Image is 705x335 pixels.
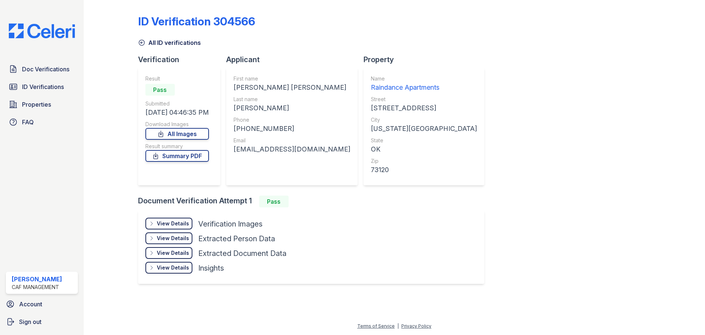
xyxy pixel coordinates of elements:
div: View Details [157,235,189,242]
span: FAQ [22,118,34,126]
div: Last name [234,96,350,103]
a: Doc Verifications [6,62,78,76]
div: [STREET_ADDRESS] [371,103,477,113]
div: Result [145,75,209,82]
div: [PERSON_NAME] [234,103,350,113]
a: Privacy Policy [401,323,431,329]
span: Doc Verifications [22,65,69,74]
div: View Details [157,220,189,227]
div: Email [234,137,350,144]
div: View Details [157,249,189,257]
div: Pass [259,196,289,207]
a: Terms of Service [357,323,395,329]
div: Verification [138,54,226,65]
div: 73120 [371,165,477,175]
div: Raindance Apartments [371,82,477,93]
div: Name [371,75,477,82]
div: First name [234,75,350,82]
div: [PERSON_NAME] [PERSON_NAME] [234,82,350,93]
a: Properties [6,97,78,112]
span: ID Verifications [22,82,64,91]
a: Sign out [3,314,81,329]
a: Name Raindance Apartments [371,75,477,93]
div: [EMAIL_ADDRESS][DOMAIN_NAME] [234,144,350,154]
div: [DATE] 04:46:35 PM [145,107,209,118]
div: Street [371,96,477,103]
div: Extracted Person Data [198,234,275,244]
div: | [397,323,399,329]
div: Download Images [145,121,209,128]
div: Property [364,54,490,65]
div: Phone [234,116,350,124]
div: Document Verification Attempt 1 [138,196,490,207]
div: State [371,137,477,144]
div: Zip [371,157,477,165]
a: All Images [145,128,209,140]
div: Pass [145,84,175,96]
div: ID Verification 304566 [138,15,255,28]
a: ID Verifications [6,79,78,94]
div: Insights [198,263,224,273]
div: OK [371,144,477,154]
img: CE_Logo_Blue-a8612792a0a2168367f1c8372b55b34899dd931a85d93a1a3d3e32e68fde9ad4.png [3,24,81,38]
span: Sign out [19,317,41,326]
span: Properties [22,100,51,109]
div: [PHONE_NUMBER] [234,124,350,134]
div: Verification Images [198,219,263,229]
a: Account [3,297,81,311]
a: All ID verifications [138,38,201,47]
div: Result summary [145,143,209,150]
div: View Details [157,264,189,271]
div: [US_STATE][GEOGRAPHIC_DATA] [371,124,477,134]
div: City [371,116,477,124]
a: Summary PDF [145,150,209,162]
div: Submitted [145,100,209,107]
div: CAF Management [12,284,62,291]
a: FAQ [6,115,78,129]
div: Extracted Document Data [198,248,286,259]
div: Applicant [226,54,364,65]
div: [PERSON_NAME] [12,275,62,284]
span: Account [19,300,42,309]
